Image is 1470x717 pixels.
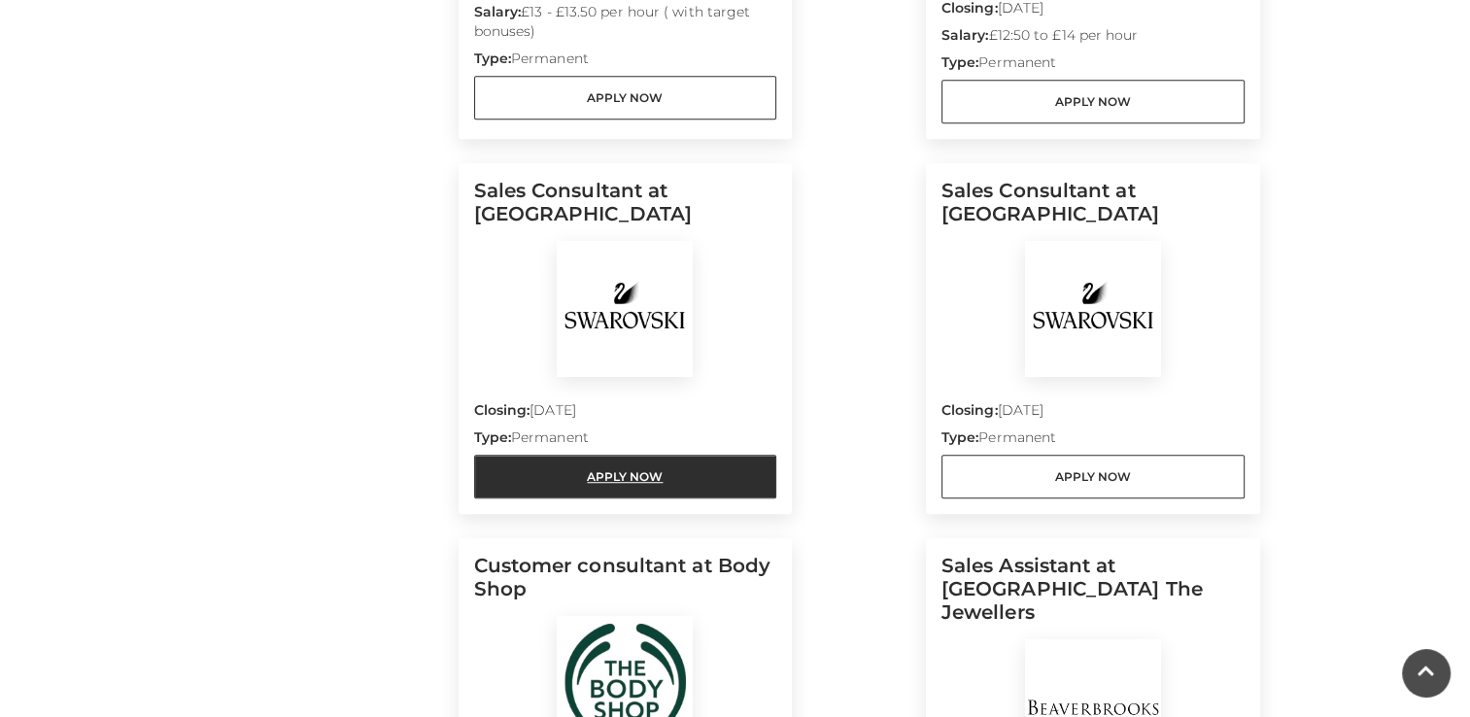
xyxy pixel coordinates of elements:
[941,80,1245,123] a: Apply Now
[941,455,1245,498] a: Apply Now
[474,554,777,616] h5: Customer consultant at Body Shop
[941,427,1245,455] p: Permanent
[474,76,777,119] a: Apply Now
[474,400,777,427] p: [DATE]
[474,455,777,498] a: Apply Now
[474,2,777,49] p: £13 - £13.50 per hour ( with target bonuses)
[941,53,978,71] strong: Type:
[474,401,530,419] strong: Closing:
[941,25,1245,52] p: £12:50 to £14 per hour
[474,50,511,67] strong: Type:
[941,179,1245,241] h5: Sales Consultant at [GEOGRAPHIC_DATA]
[474,428,511,446] strong: Type:
[941,428,978,446] strong: Type:
[941,401,998,419] strong: Closing:
[941,554,1245,639] h5: Sales Assistant at [GEOGRAPHIC_DATA] The Jewellers
[474,3,522,20] strong: Salary:
[1025,241,1161,377] img: Swarovski
[474,427,777,455] p: Permanent
[941,26,989,44] strong: Salary:
[941,52,1245,80] p: Permanent
[941,400,1245,427] p: [DATE]
[474,179,777,241] h5: Sales Consultant at [GEOGRAPHIC_DATA]
[474,49,777,76] p: Permanent
[557,241,693,377] img: Swarovski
